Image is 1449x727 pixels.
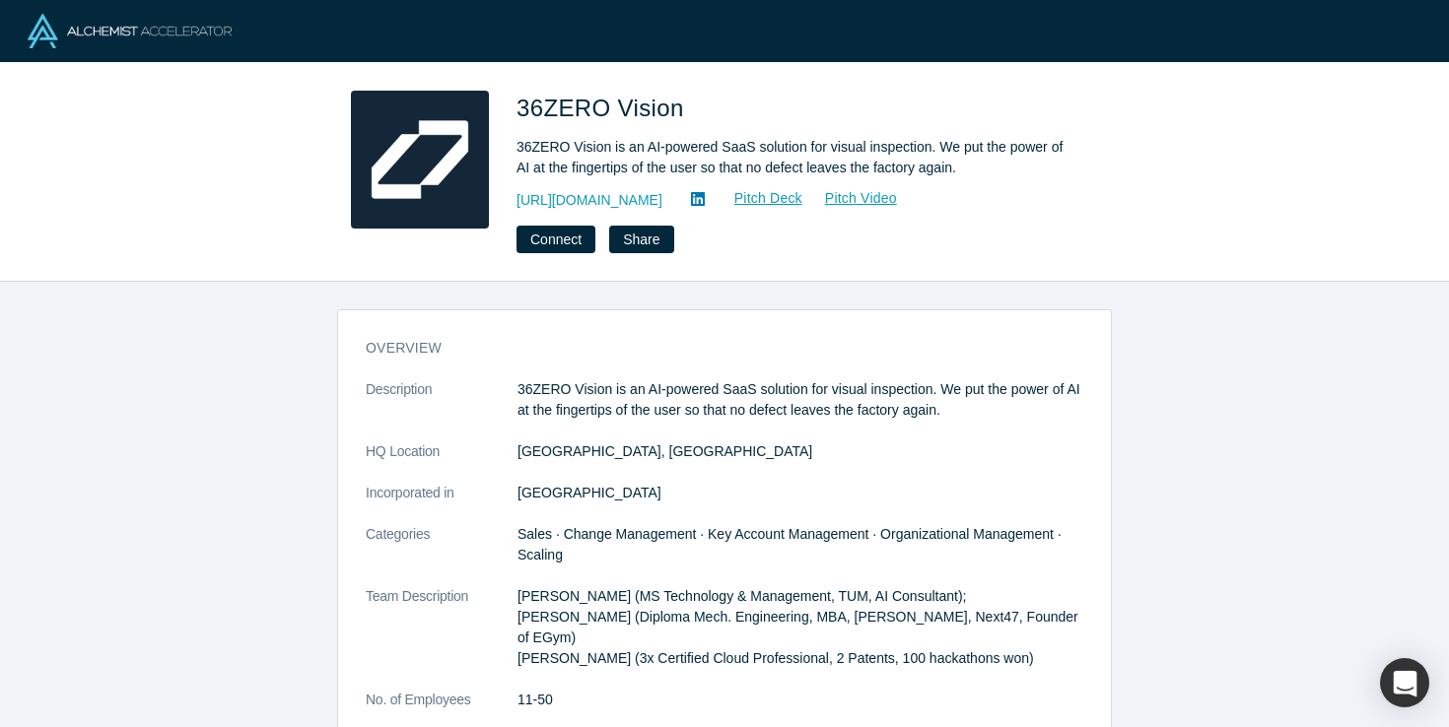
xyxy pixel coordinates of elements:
p: [PERSON_NAME] (MS Technology & Management, TUM, AI Consultant); [PERSON_NAME] (Diploma Mech. Engi... [517,586,1083,669]
dt: HQ Location [366,441,517,483]
h3: overview [366,338,1056,359]
dt: Categories [366,524,517,586]
a: [URL][DOMAIN_NAME] [517,190,662,211]
span: Sales · Change Management · Key Account Management · Organizational Management · Scaling [517,526,1062,562]
dd: [GEOGRAPHIC_DATA] [517,483,1083,503]
button: Share [609,226,673,253]
a: Pitch Deck [713,187,803,210]
dd: 11-50 [517,690,1083,710]
dt: Team Description [366,586,517,690]
button: Connect [517,226,595,253]
dt: Description [366,379,517,441]
div: 36ZERO Vision is an AI-powered SaaS solution for visual inspection. We put the power of AI at the... [517,137,1069,178]
img: 36ZERO Vision's Logo [351,91,489,229]
dt: Incorporated in [366,483,517,524]
dd: [GEOGRAPHIC_DATA], [GEOGRAPHIC_DATA] [517,441,1083,462]
a: Pitch Video [803,187,898,210]
span: 36ZERO Vision [517,95,691,121]
p: 36ZERO Vision is an AI-powered SaaS solution for visual inspection. We put the power of AI at the... [517,379,1083,421]
img: Alchemist Logo [28,14,232,48]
